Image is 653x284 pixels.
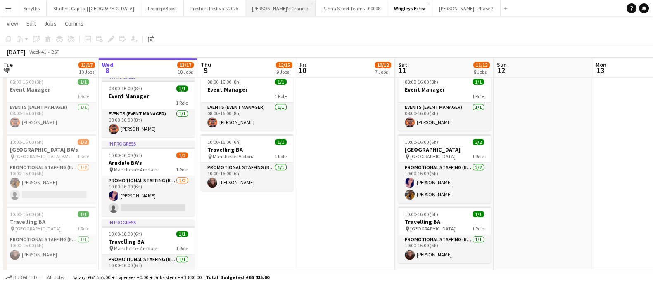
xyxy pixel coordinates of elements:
[474,69,489,75] div: 8 Jobs
[109,152,142,158] span: 10:00-16:00 (6h)
[398,163,491,203] app-card-role: Promotional Staffing (Brand Ambassadors)2/210:00-16:00 (6h)[PERSON_NAME][PERSON_NAME]
[298,66,306,75] span: 10
[77,93,89,99] span: 1 Role
[178,69,193,75] div: 10 Jobs
[472,153,484,160] span: 1 Role
[496,66,507,75] span: 12
[17,0,47,16] button: Smyths
[176,85,188,92] span: 1/1
[15,153,70,160] span: [GEOGRAPHIC_DATA] BA's
[387,0,432,16] button: Wrigleys Extra
[410,225,456,232] span: [GEOGRAPHIC_DATA]
[207,139,241,145] span: 10:00-16:00 (6h)
[3,206,96,263] app-job-card: 10:00-16:00 (6h)1/1Travelling BA [GEOGRAPHIC_DATA]1 RolePromotional Staffing (Brand Ambassadors)1...
[398,103,491,131] app-card-role: Events (Event Manager)1/108:00-16:00 (8h)[PERSON_NAME]
[176,245,188,251] span: 1 Role
[7,48,26,56] div: [DATE]
[176,167,188,173] span: 1 Role
[594,66,606,75] span: 13
[276,62,292,68] span: 12/15
[109,231,142,237] span: 10:00-16:00 (6h)
[44,20,57,27] span: Jobs
[4,273,38,282] button: Budgeted
[10,211,43,217] span: 10:00-16:00 (6h)
[114,245,157,251] span: Manchester Arndale
[398,235,491,263] app-card-role: Promotional Staffing (Brand Ambassadors)1/110:00-16:00 (6h)[PERSON_NAME]
[596,61,606,68] span: Mon
[102,92,195,100] h3: Event Manager
[10,79,43,85] span: 08:00-16:00 (8h)
[65,20,83,27] span: Comms
[176,231,188,237] span: 1/1
[62,18,87,29] a: Comms
[201,163,293,191] app-card-role: Promotional Staffing (Brand Ambassadors)1/110:00-16:00 (6h)[PERSON_NAME]
[102,141,195,147] div: In progress
[13,275,37,280] span: Budgeted
[275,93,287,99] span: 1 Role
[102,255,195,283] app-card-role: Promotional Staffing (Brand Ambassadors)1/110:00-16:00 (6h)[PERSON_NAME]
[15,225,61,232] span: [GEOGRAPHIC_DATA]
[275,153,287,160] span: 1 Role
[405,211,438,217] span: 10:00-16:00 (6h)
[78,79,89,85] span: 1/1
[79,69,95,75] div: 10 Jobs
[23,18,39,29] a: Edit
[375,69,391,75] div: 7 Jobs
[102,238,195,245] h3: Travelling BA
[3,74,96,131] app-job-card: 08:00-16:00 (8h)1/1Event Manager1 RoleEvents (Event Manager)1/108:00-16:00 (8h)[PERSON_NAME]
[276,69,292,75] div: 9 Jobs
[432,0,501,16] button: [PERSON_NAME] - Phase 2
[472,93,484,99] span: 1 Role
[177,62,194,68] span: 13/17
[398,74,491,131] app-job-card: 08:00-16:00 (8h)1/1Event Manager1 RoleEvents (Event Manager)1/108:00-16:00 (8h)[PERSON_NAME]
[3,134,96,203] app-job-card: 10:00-16:00 (6h)1/2[GEOGRAPHIC_DATA] BA's [GEOGRAPHIC_DATA] BA's1 RolePromotional Staffing (Brand...
[201,146,293,153] h3: Travelling BA
[51,49,59,55] div: BST
[316,0,387,16] button: Purina Street Teams - 00008
[3,218,96,225] h3: Travelling BA
[375,62,391,68] span: 10/12
[102,159,195,167] h3: Arndale BA's
[102,74,195,137] div: In progress08:00-16:00 (8h)1/1Event Manager1 RoleEvents (Event Manager)1/108:00-16:00 (8h)[PERSON...
[3,163,96,203] app-card-role: Promotional Staffing (Brand Ambassadors)1/210:00-16:00 (6h)[PERSON_NAME]
[201,61,211,68] span: Thu
[45,274,65,280] span: All jobs
[207,79,241,85] span: 08:00-16:00 (8h)
[102,219,195,283] app-job-card: In progress10:00-16:00 (6h)1/1Travelling BA Manchester Arndale1 RolePromotional Staffing (Brand A...
[473,62,490,68] span: 11/12
[201,103,293,131] app-card-role: Events (Event Manager)1/108:00-16:00 (8h)[PERSON_NAME]
[10,139,43,145] span: 10:00-16:00 (6h)
[102,109,195,137] app-card-role: Events (Event Manager)1/108:00-16:00 (8h)[PERSON_NAME]
[102,61,114,68] span: Wed
[102,219,195,226] div: In progress
[102,141,195,216] app-job-card: In progress10:00-16:00 (6h)1/2Arndale BA's Manchester Arndale1 RolePromotional Staffing (Brand Am...
[27,49,48,55] span: Week 41
[201,74,293,131] app-job-card: 08:00-16:00 (8h)1/1Event Manager1 RoleEvents (Event Manager)1/108:00-16:00 (8h)[PERSON_NAME]
[398,134,491,203] div: 10:00-16:00 (6h)2/2[GEOGRAPHIC_DATA] [GEOGRAPHIC_DATA]1 RolePromotional Staffing (Brand Ambassado...
[473,79,484,85] span: 1/1
[397,66,407,75] span: 11
[473,139,484,145] span: 2/2
[77,153,89,160] span: 1 Role
[78,211,89,217] span: 1/1
[405,79,438,85] span: 08:00-16:00 (8h)
[2,66,13,75] span: 7
[41,18,60,29] a: Jobs
[398,206,491,263] app-job-card: 10:00-16:00 (6h)1/1Travelling BA [GEOGRAPHIC_DATA]1 RolePromotional Staffing (Brand Ambassadors)1...
[201,134,293,191] app-job-card: 10:00-16:00 (6h)1/1Travelling BA Manchester Victoria1 RolePromotional Staffing (Brand Ambassadors...
[497,61,507,68] span: Sun
[275,139,287,145] span: 1/1
[109,85,142,92] span: 08:00-16:00 (8h)
[7,20,18,27] span: View
[398,86,491,93] h3: Event Manager
[398,61,407,68] span: Sat
[72,274,269,280] div: Salary £62 555.00 + Expenses £0.00 + Subsistence £3 880.00 =
[398,218,491,225] h3: Travelling BA
[245,0,316,16] button: [PERSON_NAME]'s Granola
